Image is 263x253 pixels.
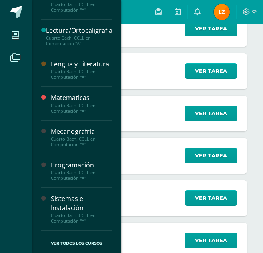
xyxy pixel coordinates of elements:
div: Cuarto Bach. CCLL en Computación "A" [51,213,112,224]
div: Cuarto Bach. CCLL en Computación "A" [51,170,112,181]
a: ProgramaciónCuarto Bach. CCLL en Computación "A" [51,161,112,181]
a: MatemáticasCuarto Bach. CCLL en Computación "A" [51,93,112,114]
a: Lengua y LiteraturaCuarto Bach. CCLL en Computación "A" [51,60,112,80]
a: Lectura/OrtocaligrafíaCuarto Bach. CCLL en Computación "A" [46,26,112,46]
a: MecanografríaCuarto Bach. CCLL en Computación "A" [51,127,112,147]
div: Mecanografría [51,127,112,136]
div: Lengua y Literatura [51,60,112,69]
div: Matemáticas [51,93,112,102]
div: Cuarto Bach. CCLL en Computación "A" [51,136,112,147]
div: Programación [51,161,112,170]
div: Lectura/Ortocaligrafía [46,26,112,35]
div: Cuarto Bach. CCLL en Computación "A" [46,35,112,46]
div: Cuarto Bach. CCLL en Computación "A" [51,69,112,80]
a: Sistemas e InstalaciónCuarto Bach. CCLL en Computación "A" [51,194,112,224]
div: Sistemas e Instalación [51,194,112,213]
div: Cuarto Bach. CCLL en Computación "A" [51,103,112,114]
div: Cuarto Bach. CCLL en Computación "A" [51,2,112,13]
